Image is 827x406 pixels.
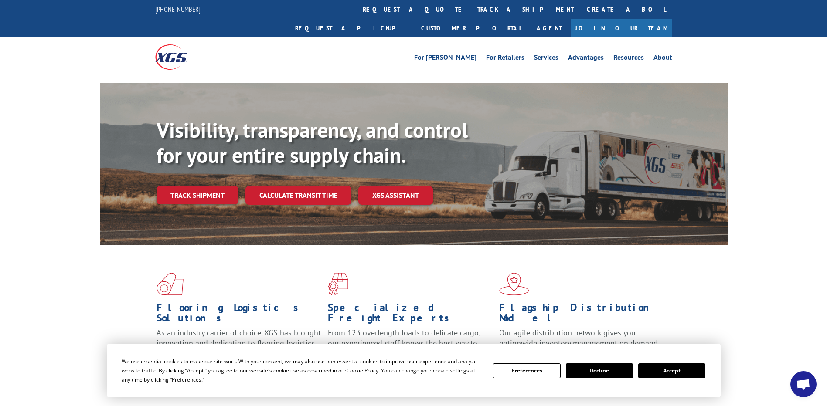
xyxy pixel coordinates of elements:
[157,273,184,295] img: xgs-icon-total-supply-chain-intelligence-red
[528,19,571,37] a: Agent
[499,328,660,348] span: Our agile distribution network gives you nationwide inventory management on demand.
[499,273,529,295] img: xgs-icon-flagship-distribution-model-red
[107,344,721,397] div: Cookie Consent Prompt
[534,54,558,64] a: Services
[245,186,351,205] a: Calculate transit time
[328,302,493,328] h1: Specialized Freight Experts
[347,367,378,374] span: Cookie Policy
[358,186,433,205] a: XGS ASSISTANT
[328,273,348,295] img: xgs-icon-focused-on-flooring-red
[157,116,468,169] b: Visibility, transparency, and control for your entire supply chain.
[486,54,524,64] a: For Retailers
[289,19,415,37] a: Request a pickup
[571,19,672,37] a: Join Our Team
[613,54,644,64] a: Resources
[157,328,321,359] span: As an industry carrier of choice, XGS has brought innovation and dedication to flooring logistics...
[414,54,476,64] a: For [PERSON_NAME]
[568,54,604,64] a: Advantages
[493,363,560,378] button: Preferences
[790,371,817,397] a: Open chat
[499,302,664,328] h1: Flagship Distribution Model
[415,19,528,37] a: Customer Portal
[653,54,672,64] a: About
[172,376,201,383] span: Preferences
[157,302,321,328] h1: Flooring Logistics Solutions
[157,186,238,204] a: Track shipment
[328,328,493,366] p: From 123 overlength loads to delicate cargo, our experienced staff knows the best way to move you...
[122,357,483,384] div: We use essential cookies to make our site work. With your consent, we may also use non-essential ...
[566,363,633,378] button: Decline
[638,363,705,378] button: Accept
[155,5,201,14] a: [PHONE_NUMBER]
